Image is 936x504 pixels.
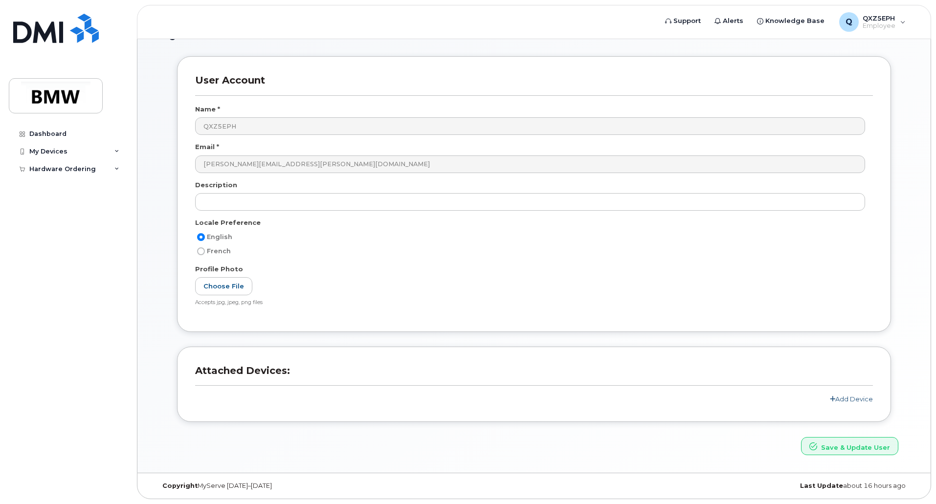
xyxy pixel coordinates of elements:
span: Alerts [723,16,743,26]
label: Locale Preference [195,218,261,227]
a: Knowledge Base [750,11,831,31]
a: Support [658,11,708,31]
a: Alerts [708,11,750,31]
h3: User Account [195,74,873,95]
span: English [207,233,232,241]
div: about 16 hours ago [660,482,913,490]
strong: Last Update [800,482,843,489]
label: Profile Photo [195,264,243,274]
span: Knowledge Base [765,16,825,26]
label: Name * [195,105,220,114]
label: Description [195,180,237,190]
span: French [207,247,231,255]
label: Email * [195,142,219,152]
a: Add Device [830,395,873,403]
span: Support [673,16,701,26]
h3: Attached Devices: [195,365,873,386]
button: Save & Update User [801,437,898,455]
div: MyServe [DATE]–[DATE] [155,482,408,490]
div: QXZ5EPH [832,12,913,32]
span: QXZ5EPH [863,14,895,22]
strong: Copyright [162,482,198,489]
span: Employee [863,22,895,30]
input: English [197,233,205,241]
iframe: Messenger Launcher [893,461,929,497]
div: Accepts jpg, jpeg, png files [195,299,865,307]
input: French [197,247,205,255]
h1: My Account [155,23,913,40]
label: Choose File [195,277,252,295]
span: Q [846,16,852,28]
